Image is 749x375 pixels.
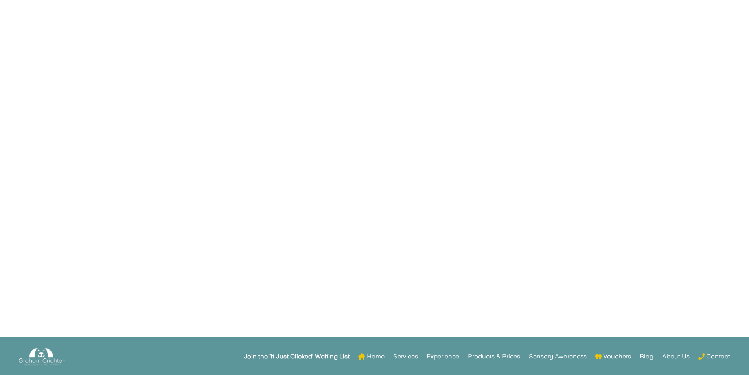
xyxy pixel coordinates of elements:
a: Sensory Awareness [529,341,587,372]
a: Vouchers [595,341,631,372]
img: Graham Crichton Photography Logo - Graham Crichton - Belfast Family & Pet Photography Studio [19,346,65,368]
a: Experience [427,341,459,372]
a: Join the ‘It Just Clicked’ Waiting List [244,341,350,372]
a: Products & Prices [468,341,520,372]
a: Blog [640,341,653,372]
a: Services [393,341,418,372]
a: Home [358,341,385,372]
strong: Join the ‘It Just Clicked’ Waiting List [244,354,350,359]
a: About Us [662,341,690,372]
a: Contact [698,341,730,372]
